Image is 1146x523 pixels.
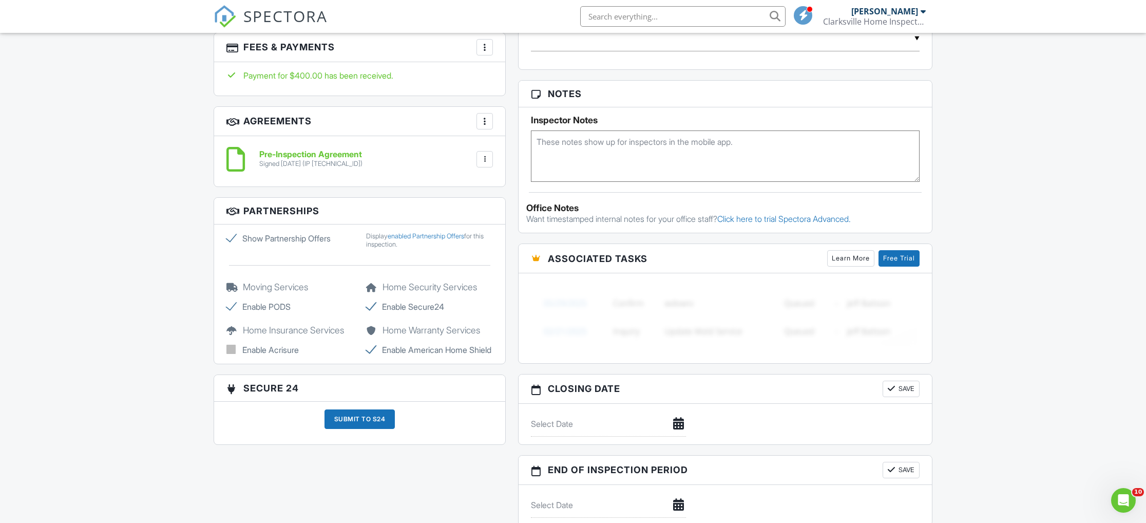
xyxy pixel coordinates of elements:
span: End of Inspection Period [548,463,688,477]
a: enabled Partnership Offers [388,232,464,240]
h6: Pre-Inspection Agreement [259,150,362,159]
h3: Fees & Payments [214,33,505,62]
label: Enable PODS [226,301,354,313]
span: Associated Tasks [548,252,647,266]
label: Enable Acrisure [226,344,354,356]
a: Click here to trial Spectora Advanced. [717,214,851,224]
button: Save [883,381,920,397]
h3: Partnerships [214,198,505,225]
a: SPECTORA [214,14,328,35]
h3: Secure 24 [214,375,505,402]
input: Select Date [531,412,685,437]
label: Enable American Home Shield [366,344,493,356]
div: Display for this inspection. [366,232,493,249]
a: Free Trial [878,250,920,267]
div: Signed [DATE] (IP [TECHNICAL_ID]) [259,160,362,168]
img: blurred-tasks-251b60f19c3f713f9215ee2a18cbf2105fc2d72fcd585247cf5e9ec0c957c1dd.png [531,281,920,353]
h5: Home Warranty Services [366,325,493,335]
div: [PERSON_NAME] [851,6,918,16]
p: Want timestamped internal notes for your office staff? [526,213,924,225]
h5: Home Security Services [366,282,493,292]
iframe: Intercom live chat [1111,488,1136,513]
h5: Inspector Notes [531,115,920,125]
a: Pre-Inspection Agreement Signed [DATE] (IP [TECHNICAL_ID]) [259,150,362,168]
input: Search everything... [580,6,786,27]
label: Show Partnership Offers [226,232,354,245]
div: Clarksville Home Inspectors [823,16,926,27]
a: Submit to S24 [324,409,395,437]
h3: Notes [519,81,932,107]
span: Closing date [548,382,620,396]
input: Select Date [531,493,685,518]
img: The Best Home Inspection Software - Spectora [214,5,236,28]
a: Learn More [827,250,874,267]
div: Office Notes [526,203,924,213]
span: SPECTORA [243,5,328,27]
h5: Moving Services [226,282,354,292]
h5: Home Insurance Services [226,325,354,335]
div: Payment for $400.00 has been received. [226,70,493,81]
div: Submit to S24 [324,409,395,429]
h3: Agreements [214,107,505,136]
button: Save [883,462,920,478]
span: 10 [1132,488,1144,496]
label: Enable Secure24 [366,301,493,313]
